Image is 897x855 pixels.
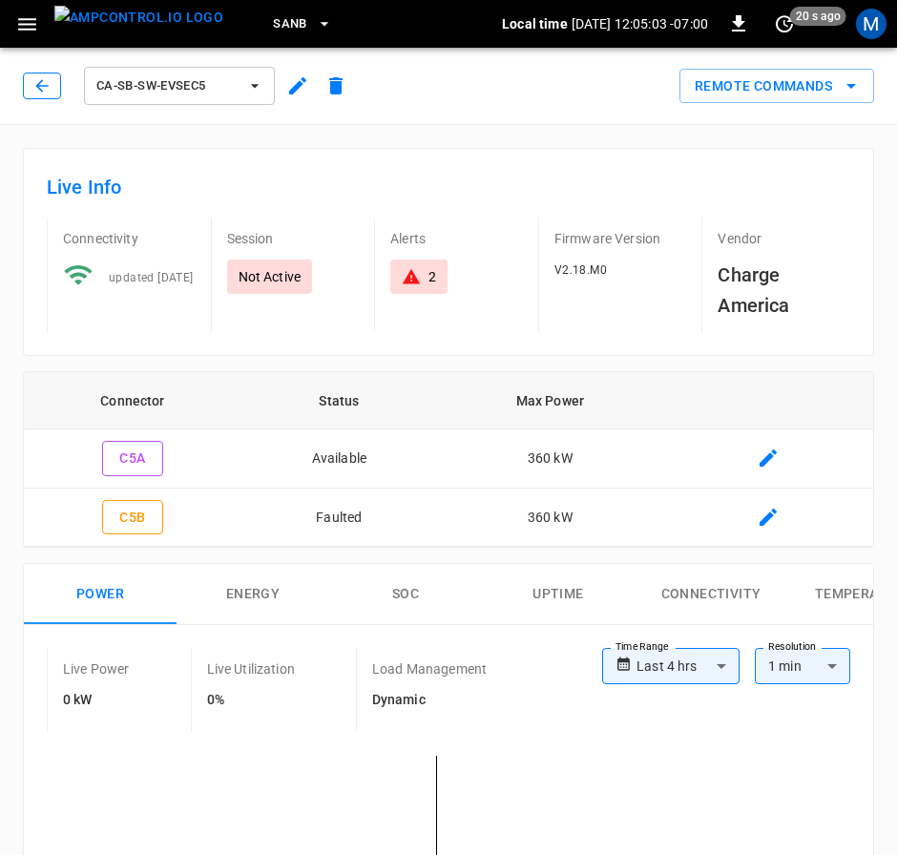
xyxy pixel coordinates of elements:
span: updated [DATE] [109,271,194,284]
button: Energy [177,564,329,625]
p: Local time [502,14,568,33]
h6: Charge America [718,260,850,321]
label: Time Range [615,639,669,655]
span: 20 s ago [790,7,846,26]
div: 2 [428,267,436,286]
td: Available [241,429,437,489]
button: Remote Commands [679,69,874,104]
th: Connector [24,372,241,429]
button: C5A [102,441,163,476]
span: SanB [273,13,307,35]
div: 1 min [755,648,850,684]
button: SanB [265,6,340,43]
span: V2.18.M0 [554,263,607,277]
p: Vendor [718,229,850,248]
p: [DATE] 12:05:03 -07:00 [572,14,708,33]
td: 360 kW [437,489,663,548]
h6: Dynamic [372,690,487,711]
button: SOC [329,564,482,625]
p: Alerts [390,229,523,248]
button: C5B [102,500,163,535]
button: Power [24,564,177,625]
div: profile-icon [856,9,887,39]
table: connector table [24,372,873,547]
td: Faulted [241,489,437,548]
p: Live Power [63,659,130,678]
button: Connectivity [635,564,787,625]
button: ca-sb-sw-evseC5 [84,67,275,105]
div: Last 4 hrs [636,648,740,684]
h6: 0 kW [63,690,130,711]
p: Load Management [372,659,487,678]
p: Not Active [239,267,302,286]
p: Live Utilization [207,659,295,678]
span: ca-sb-sw-evseC5 [96,75,238,97]
img: ampcontrol.io logo [54,6,223,30]
th: Max Power [437,372,663,429]
button: set refresh interval [769,9,800,39]
p: Firmware Version [554,229,687,248]
h6: 0% [207,690,295,711]
th: Status [241,372,437,429]
button: Uptime [482,564,635,625]
label: Resolution [768,639,816,655]
div: remote commands options [679,69,874,104]
p: Connectivity [63,229,196,248]
h6: Live Info [47,172,850,202]
td: 360 kW [437,429,663,489]
p: Session [227,229,360,248]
